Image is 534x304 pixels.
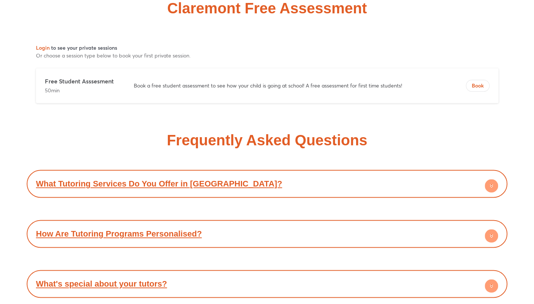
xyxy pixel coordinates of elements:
a: What Tutoring Services Do You Offer in [GEOGRAPHIC_DATA]? [36,179,282,188]
a: How Are Tutoring Programs Personalised? [36,229,202,238]
h2: Claremont Free Assessment [167,1,367,16]
div: How Are Tutoring Programs Personalised? [30,224,504,244]
iframe: Chat Widget [497,268,534,304]
a: What's special about your tutors? [36,279,167,288]
div: What Tutoring Services Do You Offer in [GEOGRAPHIC_DATA]? [30,174,504,194]
h2: Frequently Asked Questions [167,133,367,148]
div: What's special about your tutors? [30,274,504,294]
